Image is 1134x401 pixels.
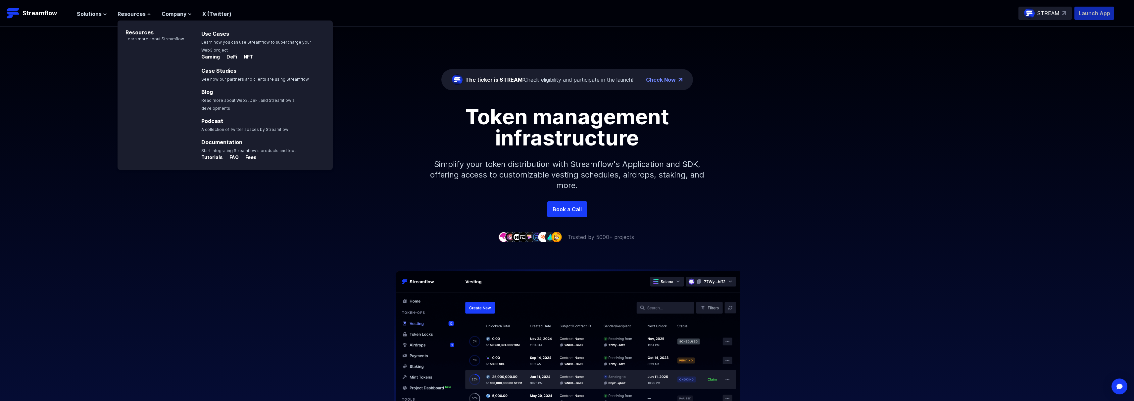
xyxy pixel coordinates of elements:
a: DeFi [221,54,238,61]
img: company-4 [518,232,529,242]
a: FAQ [224,155,240,161]
span: See how our partners and clients are using Streamflow [201,77,309,82]
span: Read more about Web3, DeFi, and Streamflow’s developments [201,98,295,111]
a: X (Twitter) [202,11,231,17]
a: NFT [238,54,253,61]
a: Streamflow [7,7,70,20]
p: Resources [118,20,184,36]
img: company-3 [512,232,522,242]
img: company-6 [531,232,542,242]
span: Resources [118,10,146,18]
p: Tutorials [201,154,223,161]
p: Streamflow [23,9,57,18]
span: Solutions [77,10,102,18]
a: Podcast [201,118,223,124]
img: streamflow-logo-circle.png [452,74,463,85]
p: DeFi [221,54,237,60]
p: Gaming [201,54,220,60]
div: Open Intercom Messenger [1111,379,1127,394]
button: Resources [118,10,151,18]
img: company-9 [551,232,562,242]
div: Check eligibility and participate in the launch! [465,76,633,84]
button: Launch App [1074,7,1114,20]
span: Learn how you can use Streamflow to supercharge your Web3 project [201,40,311,53]
a: Case Studies [201,67,236,74]
p: NFT [238,54,253,60]
a: Blog [201,89,213,95]
p: STREAM [1037,9,1060,17]
a: STREAM [1018,7,1072,20]
a: Tutorials [201,155,224,161]
a: Gaming [201,54,221,61]
h1: Token management infrastructure [418,106,716,148]
p: Simplify your token distribution with Streamflow's Application and SDK, offering access to custom... [425,148,710,201]
span: Start integrating Streamflow’s products and tools [201,148,298,153]
span: Company [162,10,186,18]
img: company-1 [498,232,509,242]
img: company-5 [525,232,535,242]
p: Learn more about Streamflow [118,36,184,42]
button: Solutions [77,10,107,18]
a: Book a Call [547,201,587,217]
a: Use Cases [201,30,229,37]
button: Company [162,10,192,18]
img: company-7 [538,232,549,242]
a: Fees [240,155,257,161]
img: top-right-arrow.png [678,78,682,82]
a: Check Now [646,76,676,84]
img: top-right-arrow.svg [1062,11,1066,15]
img: company-8 [545,232,555,242]
span: The ticker is STREAM: [465,76,524,83]
p: Fees [240,154,257,161]
img: company-2 [505,232,516,242]
p: FAQ [224,154,239,161]
img: Streamflow Logo [7,7,20,20]
span: A collection of Twitter spaces by Streamflow [201,127,288,132]
img: streamflow-logo-circle.png [1024,8,1035,19]
a: Documentation [201,139,242,145]
p: Trusted by 5000+ projects [568,233,634,241]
